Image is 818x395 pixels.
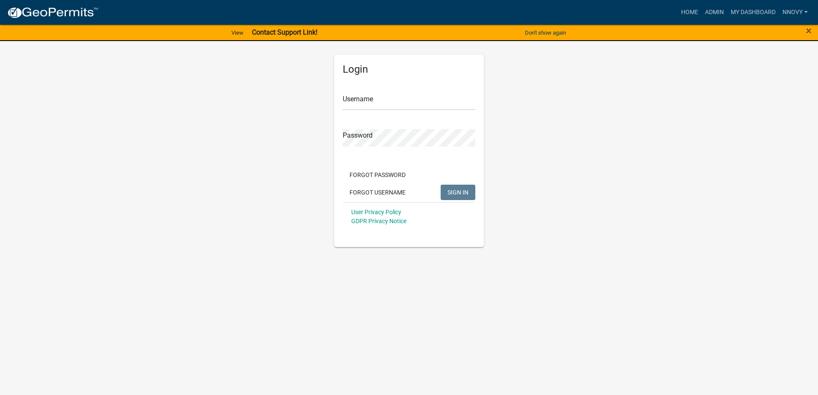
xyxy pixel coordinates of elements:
button: Forgot Username [343,185,412,200]
strong: Contact Support Link! [252,28,317,36]
a: My Dashboard [727,4,779,21]
a: GDPR Privacy Notice [351,218,406,224]
a: Home [678,4,702,21]
button: Don't show again [522,26,569,40]
a: View [228,26,247,40]
a: nnovy [779,4,811,21]
a: User Privacy Policy [351,209,401,215]
button: Forgot Password [343,167,412,183]
h5: Login [343,63,475,76]
span: SIGN IN [448,189,468,195]
button: Close [806,26,812,36]
button: SIGN IN [441,185,475,200]
span: × [806,25,812,37]
a: Admin [702,4,727,21]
